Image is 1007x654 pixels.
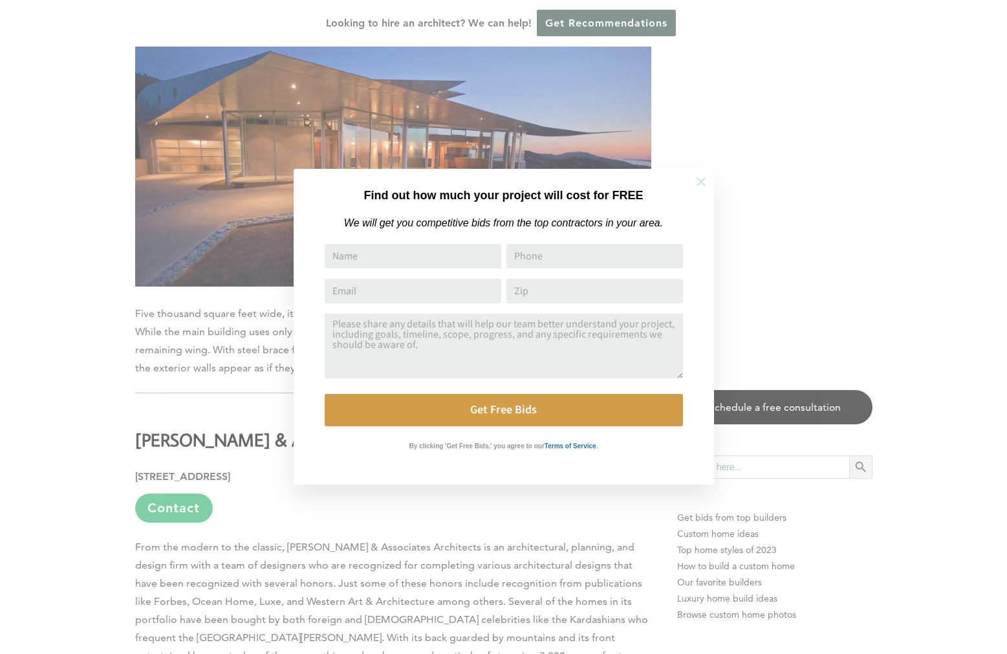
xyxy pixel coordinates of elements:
[506,244,683,268] input: Phone
[506,279,683,303] input: Zip
[325,279,501,303] input: Email Address
[363,189,643,202] strong: Find out how much your project will cost for FREE
[325,314,683,378] textarea: Comment or Message
[409,442,545,450] strong: By clicking 'Get Free Bids,' you agree to our
[325,394,683,426] button: Get Free Bids
[596,442,598,450] strong: .
[545,442,596,450] strong: Terms of Service
[678,159,724,204] button: Close
[545,439,596,450] a: Terms of Service
[325,244,501,268] input: Name
[344,217,663,228] em: We will get you competitive bids from the top contractors in your area.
